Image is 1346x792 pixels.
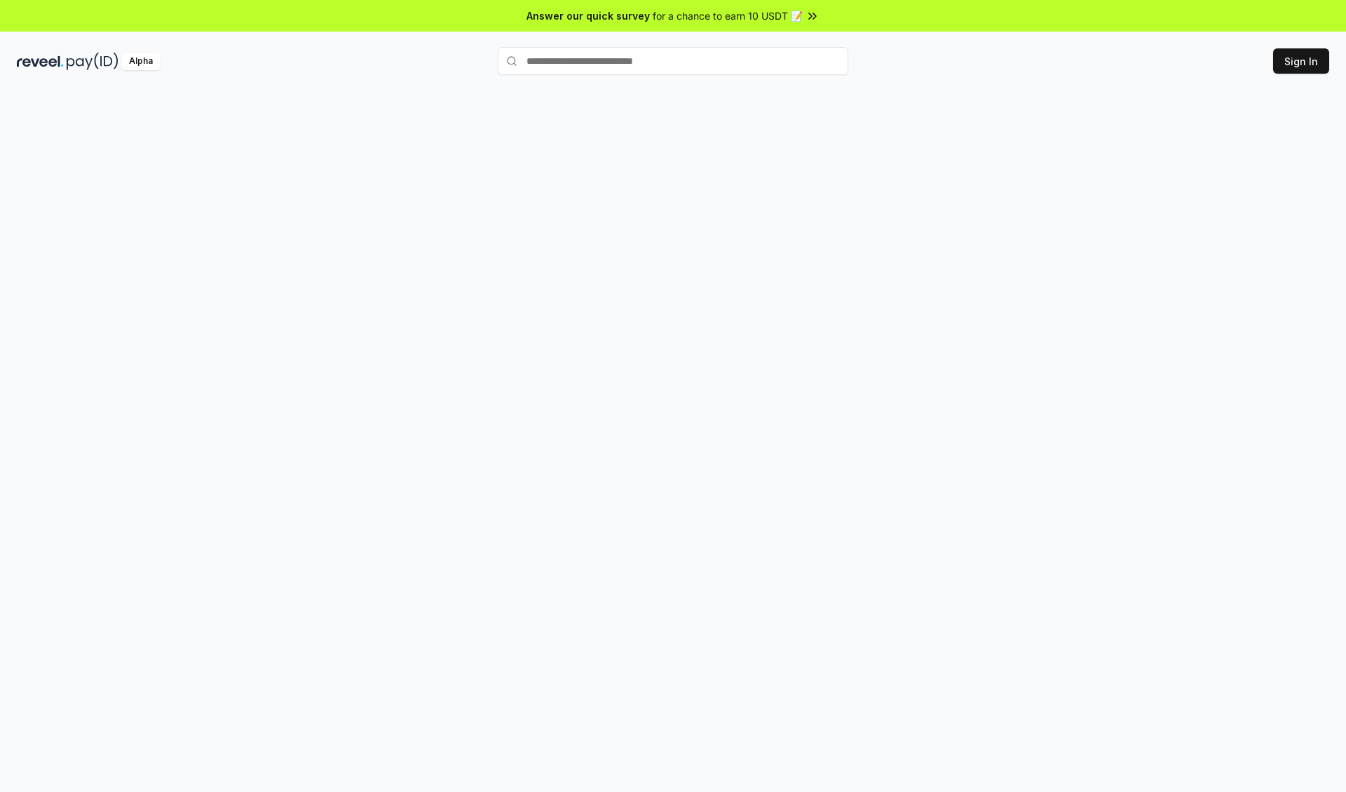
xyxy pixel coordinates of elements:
div: Alpha [121,53,161,70]
span: for a chance to earn 10 USDT 📝 [653,8,803,23]
button: Sign In [1273,48,1329,74]
span: Answer our quick survey [526,8,650,23]
img: reveel_dark [17,53,64,70]
img: pay_id [67,53,118,70]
